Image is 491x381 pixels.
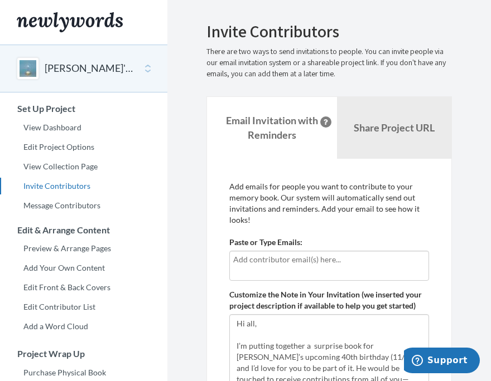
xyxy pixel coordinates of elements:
[1,104,167,114] h3: Set Up Project
[233,253,425,266] input: Add contributor email(s) here...
[206,46,452,80] p: There are two ways to send invitations to people. You can invite people via our email invitation ...
[1,225,167,235] h3: Edit & Arrange Content
[1,349,167,359] h3: Project Wrap Up
[354,121,435,134] b: Share Project URL
[229,237,302,248] label: Paste or Type Emails:
[229,289,429,311] label: Customize the Note in Your Invitation (we inserted your project description if available to help ...
[229,181,429,226] p: Add emails for people you want to contribute to your memory book. Our system will automatically s...
[226,114,318,141] strong: Email Invitation with Reminders
[206,22,452,41] h2: Invite Contributors
[17,12,123,32] img: Newlywords logo
[404,348,480,375] iframe: Opens a widget where you can chat to one of our agents
[45,61,135,76] button: [PERSON_NAME]'s 40th Birthday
